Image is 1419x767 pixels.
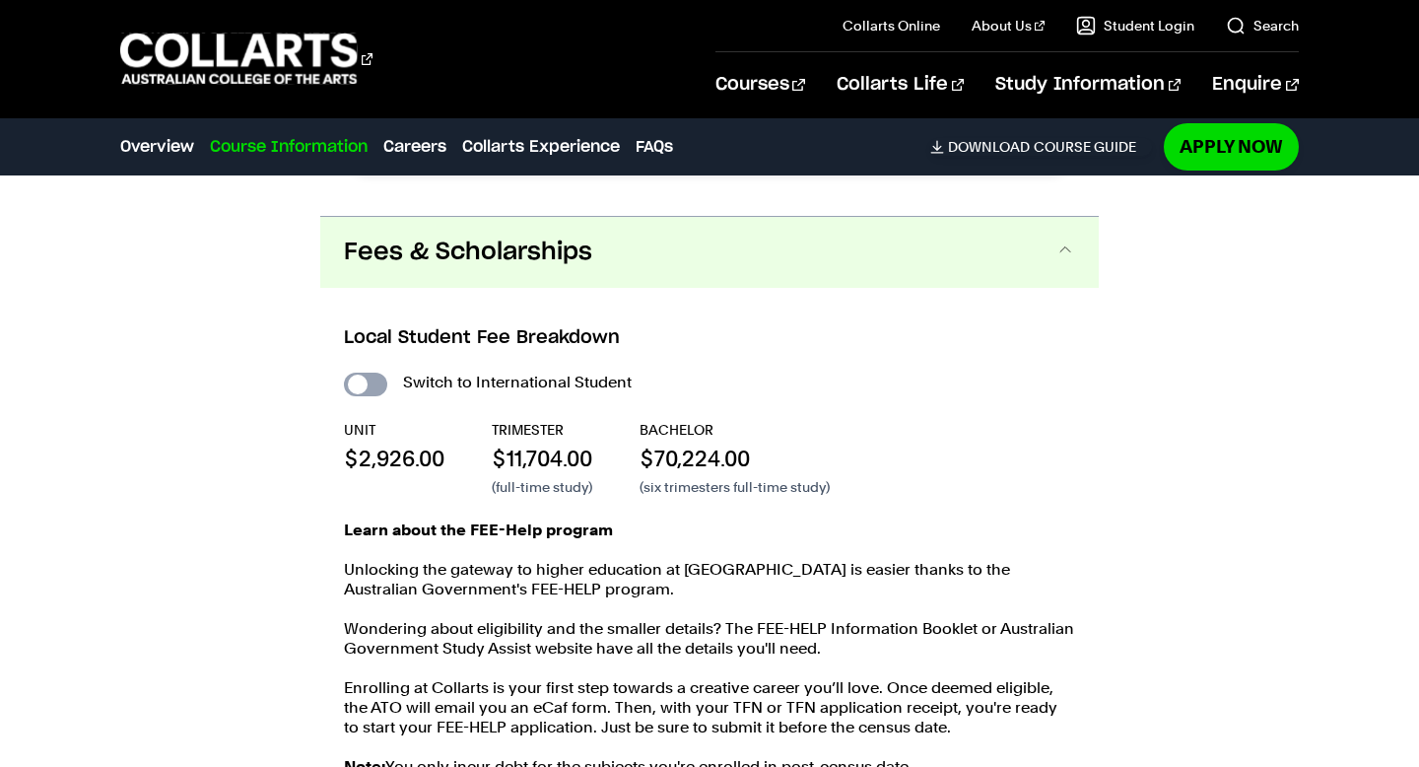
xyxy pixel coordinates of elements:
[403,369,632,396] label: Switch to International Student
[837,52,964,117] a: Collarts Life
[492,444,592,473] p: $11,704.00
[1076,16,1194,35] a: Student Login
[344,678,1075,737] p: Enrolling at Collarts is your first step towards a creative career you’ll love. Once deemed eligi...
[344,237,592,268] span: Fees & Scholarships
[640,420,830,440] p: BACHELOR
[120,135,194,159] a: Overview
[492,477,592,497] p: (full-time study)
[492,420,592,440] p: TRIMESTER
[948,138,1030,156] span: Download
[1226,16,1299,35] a: Search
[972,16,1045,35] a: About Us
[320,217,1099,288] button: Fees & Scholarships
[120,31,372,87] div: Go to homepage
[344,420,444,440] p: UNIT
[640,444,830,473] p: $70,224.00
[383,135,446,159] a: Careers
[344,325,1075,351] h3: Local Student Fee Breakdown
[344,444,444,473] p: $2,926.00
[843,16,940,35] a: Collarts Online
[344,619,1075,659] p: Wondering about eligibility and the smaller details? The FEE-HELP Information Booklet or Australi...
[1164,123,1299,170] a: Apply Now
[344,560,1075,599] p: Unlocking the gateway to higher education at [GEOGRAPHIC_DATA] is easier thanks to the Australian...
[930,138,1152,156] a: DownloadCourse Guide
[1212,52,1298,117] a: Enquire
[715,52,805,117] a: Courses
[636,135,673,159] a: FAQs
[344,521,613,539] strong: Learn about the FEE-Help program
[640,477,830,497] p: (six trimesters full-time study)
[995,52,1181,117] a: Study Information
[462,135,620,159] a: Collarts Experience
[210,135,368,159] a: Course Information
